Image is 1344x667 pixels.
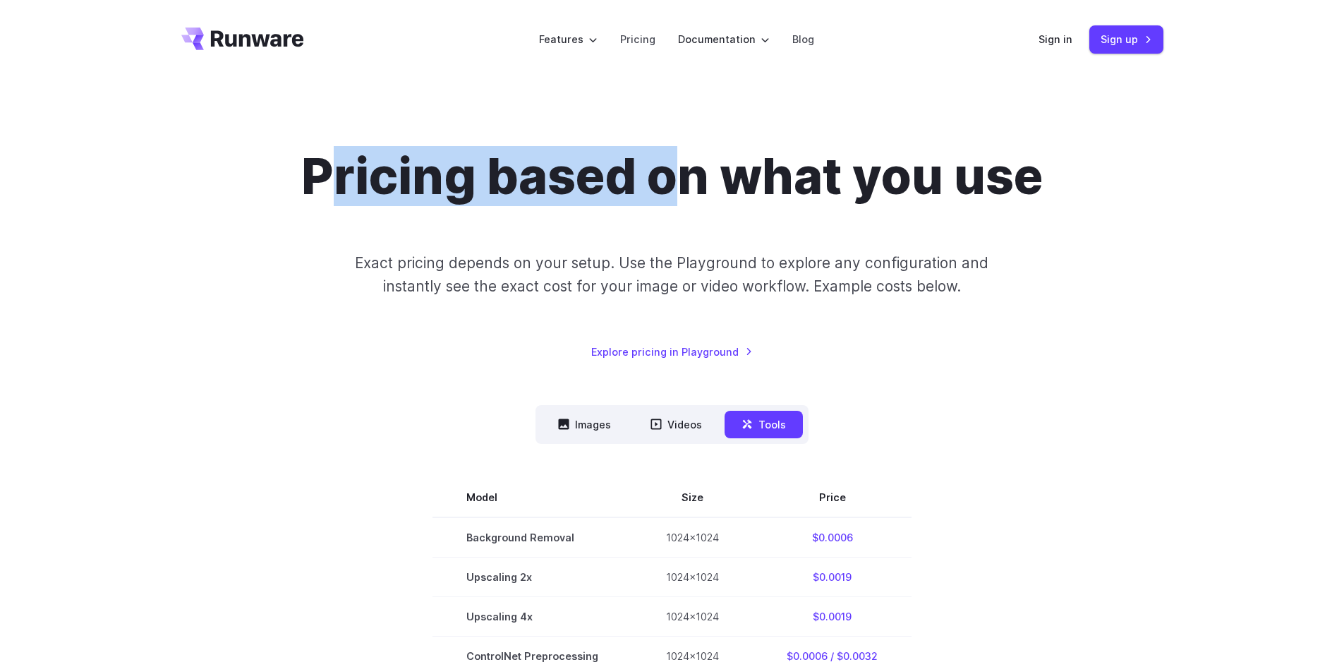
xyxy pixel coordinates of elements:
td: 1024x1024 [632,596,753,636]
a: Explore pricing in Playground [591,344,753,360]
a: Sign up [1089,25,1163,53]
label: Features [539,31,598,47]
td: Upscaling 4x [432,596,632,636]
td: Upscaling 2x [432,557,632,596]
a: Pricing [620,31,655,47]
td: 1024x1024 [632,517,753,558]
p: Exact pricing depends on your setup. Use the Playground to explore any configuration and instantl... [328,251,1015,299]
td: $0.0019 [753,596,912,636]
a: Go to / [181,28,304,50]
td: Background Removal [432,517,632,558]
button: Tools [725,411,803,438]
th: Model [432,478,632,517]
th: Price [753,478,912,517]
th: Size [632,478,753,517]
a: Sign in [1039,31,1072,47]
td: $0.0006 [753,517,912,558]
td: 1024x1024 [632,557,753,596]
button: Videos [634,411,719,438]
td: $0.0019 [753,557,912,596]
a: Blog [792,31,814,47]
label: Documentation [678,31,770,47]
button: Images [541,411,628,438]
h1: Pricing based on what you use [301,147,1043,206]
